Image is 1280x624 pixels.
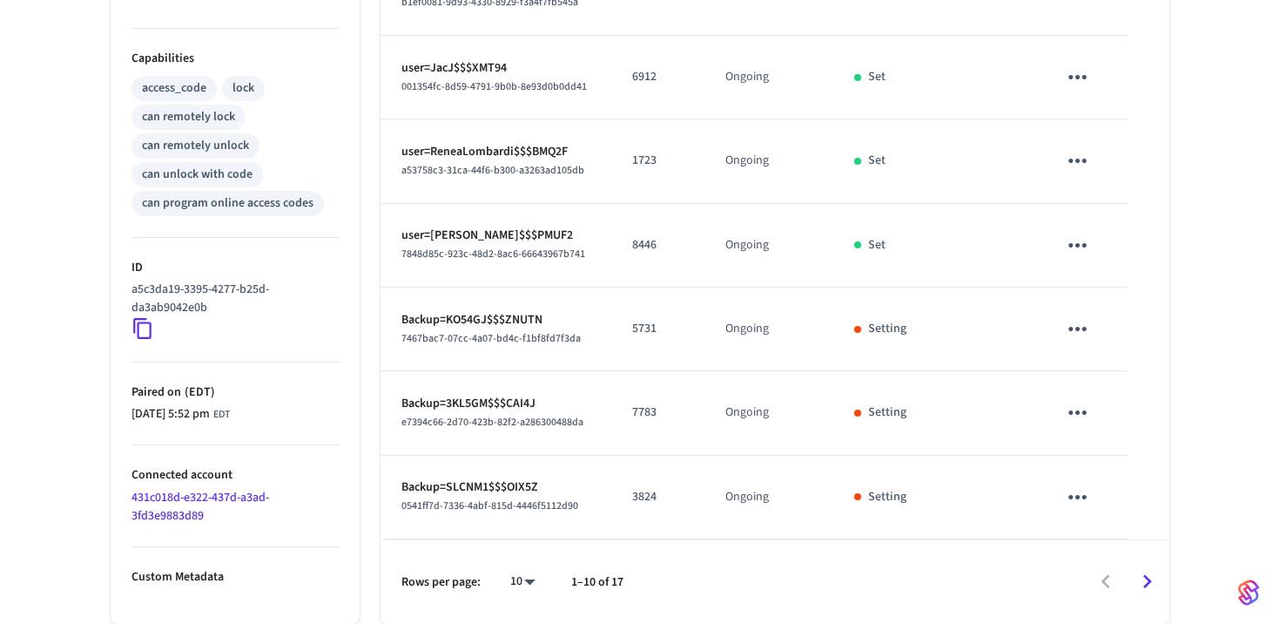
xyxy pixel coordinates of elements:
div: lock [232,79,254,98]
p: user=[PERSON_NAME]$$$PMUF2 [401,227,590,245]
p: Custom Metadata [131,568,339,587]
div: can unlock with code [142,166,253,184]
p: Setting [868,404,906,422]
td: Ongoing [704,371,833,455]
p: 1–10 of 17 [571,573,623,592]
p: Backup=SLCNM1$$$OIX5Z [401,478,590,497]
p: 8446 [632,236,684,254]
a: 431c018d-e322-437d-a3ad-3fd3e9883d89 [131,489,269,525]
p: Set [868,68,886,86]
div: America/New_York [131,405,230,424]
button: Go to next page [1127,561,1168,602]
td: Ongoing [704,119,833,203]
p: Set [868,236,886,254]
p: Backup=3KL5GM$$$CAI4J [401,395,590,413]
div: can program online access codes [142,194,313,213]
span: 7467bac7-07cc-4a07-bd4c-f1bf8fd7f3da [401,331,581,346]
span: EDT [213,407,230,423]
span: 001354fc-8d59-4791-9b0b-8e93d0b0dd41 [401,79,587,94]
span: a53758c3-31ca-44f6-b300-a3263ad105db [401,163,584,178]
p: a5c3da19-3395-4277-b25d-da3ab9042e0b [131,281,332,317]
p: Capabilities [131,50,339,68]
p: Setting [868,320,906,338]
span: e7394c66-2d70-423b-82f2-a286300488da [401,415,583,430]
span: ( EDT ) [181,383,215,401]
span: 7848d85c-923c-48d2-8ac6-66643967b741 [401,247,585,261]
div: 10 [502,569,543,594]
p: Set [868,152,886,170]
span: [DATE] 5:52 pm [131,405,210,424]
p: user=JacJ$$$XMT94 [401,59,590,78]
p: 1723 [632,152,684,170]
p: Rows per page: [401,573,481,592]
span: 0541ff7d-7336-4abf-815d-4446f5112d90 [401,499,578,513]
img: SeamLogoGradient.69752ec5.svg [1238,579,1259,607]
div: can remotely unlock [142,137,249,155]
p: user=ReneaLombardi$$$BMQ2F [401,143,590,161]
td: Ongoing [704,456,833,539]
p: Backup=KO54GJ$$$ZNUTN [401,311,590,329]
p: 6912 [632,68,684,86]
p: ID [131,259,339,277]
td: Ongoing [704,204,833,288]
div: can remotely lock [142,108,235,126]
p: 7783 [632,404,684,422]
p: 3824 [632,488,684,506]
p: 5731 [632,320,684,338]
div: access_code [142,79,206,98]
td: Ongoing [704,36,833,119]
td: Ongoing [704,288,833,371]
p: Setting [868,488,906,506]
p: Connected account [131,466,339,485]
p: Paired on [131,383,339,402]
